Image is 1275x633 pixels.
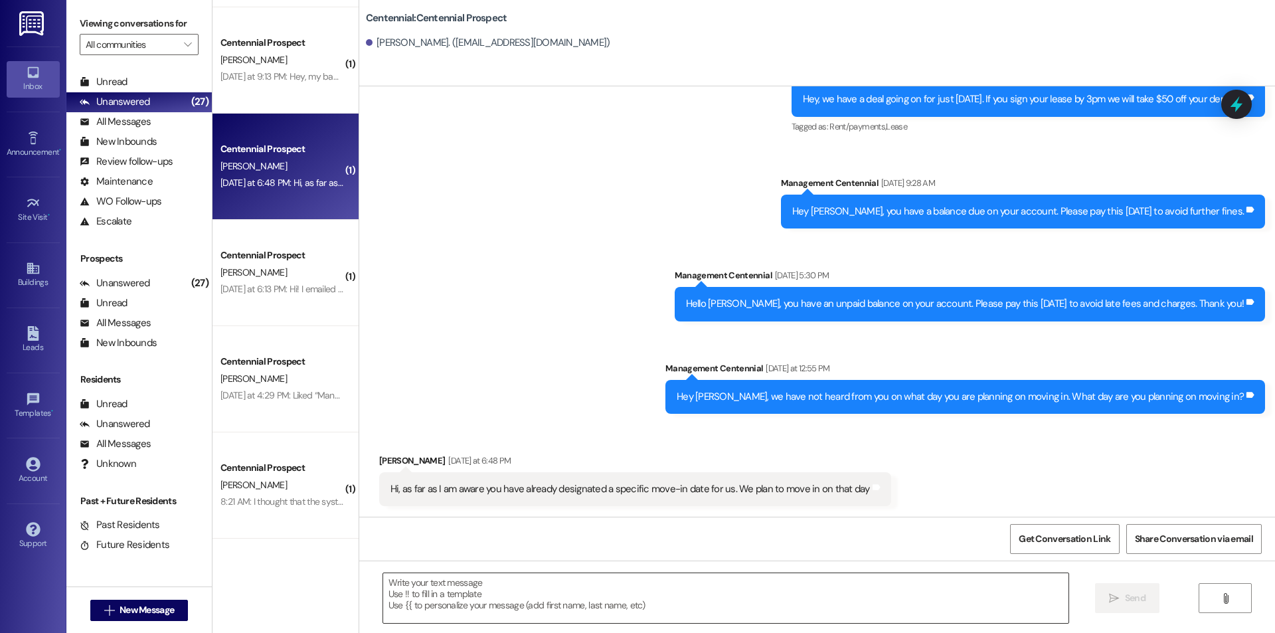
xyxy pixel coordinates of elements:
[80,437,151,451] div: All Messages
[80,518,160,532] div: Past Residents
[66,494,212,508] div: Past + Future Residents
[80,336,157,350] div: New Inbounds
[1109,593,1119,604] i: 
[829,121,886,132] span: Rent/payments ,
[886,121,907,132] span: Lease
[220,54,287,66] span: [PERSON_NAME]
[220,248,343,262] div: Centennial Prospect
[220,355,343,369] div: Centennial Prospect
[7,192,60,228] a: Site Visit •
[7,388,60,424] a: Templates •
[220,373,287,385] span: [PERSON_NAME]
[220,142,343,156] div: Centennial Prospect
[366,36,610,50] div: [PERSON_NAME]. ([EMAIL_ADDRESS][DOMAIN_NAME])
[220,496,475,507] div: 8:21 AM: I thought that the system says for me to move in the 25th
[792,117,1266,136] div: Tagged as:
[1135,532,1253,546] span: Share Conversation via email
[220,479,287,491] span: [PERSON_NAME]
[1095,583,1159,613] button: Send
[80,175,153,189] div: Maintenance
[80,115,151,129] div: All Messages
[80,95,150,109] div: Unanswered
[686,297,1244,311] div: Hello [PERSON_NAME], you have an unpaid balance on your account. Please pay this [DATE] to avoid ...
[80,397,127,411] div: Unread
[7,518,60,554] a: Support
[90,600,189,621] button: New Message
[80,13,199,34] label: Viewing conversations for
[390,482,870,496] div: Hi, as far as I am aware you have already designated a specific move-in date for us. We plan to m...
[675,268,1266,287] div: Management Centennial
[220,177,740,189] div: [DATE] at 6:48 PM: Hi, as far as I am aware you have already designated a specific move-in date f...
[781,176,1265,195] div: Management Centennial
[665,361,1265,380] div: Management Centennial
[1019,532,1110,546] span: Get Conversation Link
[1221,593,1231,604] i: 
[120,603,174,617] span: New Message
[220,461,343,475] div: Centennial Prospect
[7,257,60,293] a: Buildings
[188,273,212,294] div: (27)
[379,454,891,472] div: [PERSON_NAME]
[1125,591,1146,605] span: Send
[59,145,61,155] span: •
[80,75,127,89] div: Unread
[19,11,46,36] img: ResiDesk Logo
[7,61,60,97] a: Inbox
[80,296,127,310] div: Unread
[51,407,53,416] span: •
[445,454,511,468] div: [DATE] at 6:48 PM
[80,135,157,149] div: New Inbounds
[86,34,177,55] input: All communities
[220,70,835,82] div: [DATE] at 9:13 PM: Hey, my bad. I assumed that I only had to notify you if I was arriving at an a...
[772,268,829,282] div: [DATE] 5:30 PM
[7,322,60,358] a: Leads
[878,176,935,190] div: [DATE] 9:28 AM
[188,92,212,112] div: (27)
[48,211,50,220] span: •
[220,160,287,172] span: [PERSON_NAME]
[762,361,829,375] div: [DATE] at 12:55 PM
[66,252,212,266] div: Prospects
[80,457,136,471] div: Unknown
[80,155,173,169] div: Review follow-ups
[66,373,212,387] div: Residents
[7,453,60,489] a: Account
[80,538,169,552] div: Future Residents
[104,605,114,616] i: 
[80,276,150,290] div: Unanswered
[1126,524,1262,554] button: Share Conversation via email
[803,92,1244,106] div: Hey, we have a deal going on for just [DATE]. If you sign your lease by 3pm we will take $50 off ...
[366,11,507,25] b: Centennial: Centennial Prospect
[1010,524,1119,554] button: Get Conversation Link
[80,195,161,209] div: WO Follow-ups
[220,283,638,295] div: [DATE] at 6:13 PM: Hi! I emailed you about this but maybe it didn't go through. I'm planning on m...
[677,390,1244,404] div: Hey [PERSON_NAME], we have not heard from you on what day you are planning on moving in. What day...
[80,417,150,431] div: Unanswered
[80,316,151,330] div: All Messages
[220,266,287,278] span: [PERSON_NAME]
[80,215,131,228] div: Escalate
[220,389,709,401] div: [DATE] at 4:29 PM: Liked “Management Centennial ([GEOGRAPHIC_DATA]): That is for utilities. You c...
[220,36,343,50] div: Centennial Prospect
[792,205,1244,219] div: Hey [PERSON_NAME], you have a balance due on your account. Please pay this [DATE] to avoid furthe...
[184,39,191,50] i: 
